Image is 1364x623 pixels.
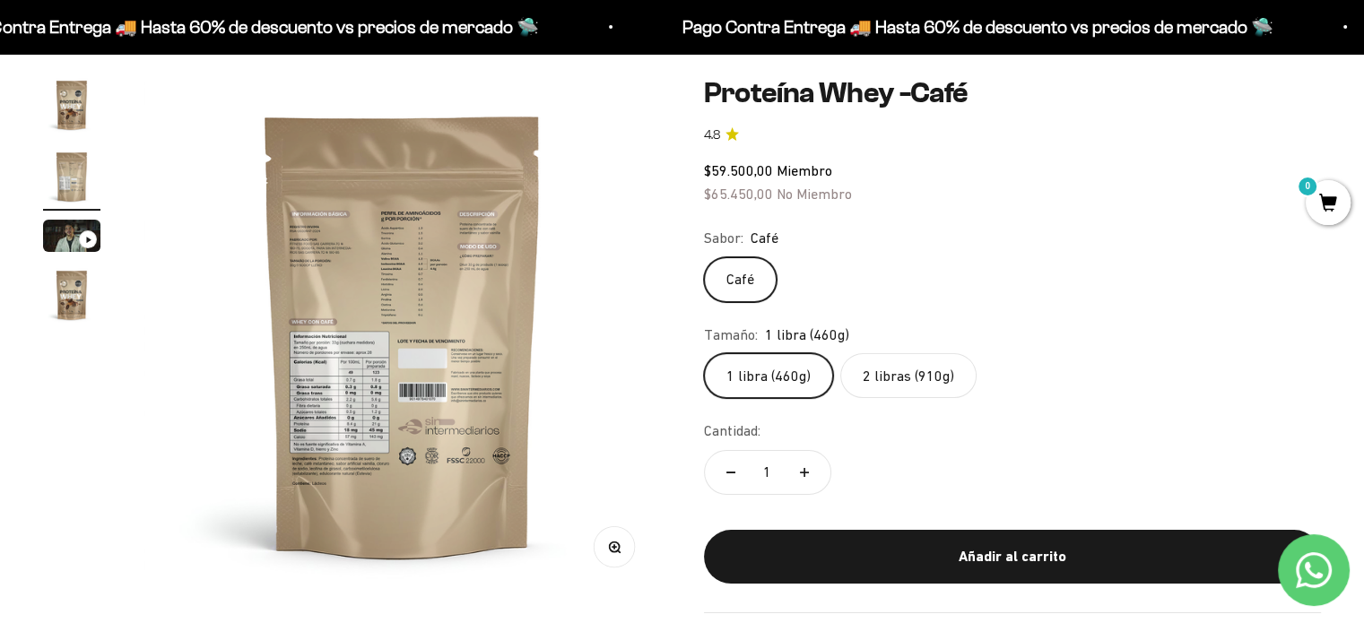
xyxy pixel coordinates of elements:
a: 0 [1306,195,1351,214]
legend: Tamaño: [704,324,758,347]
span: $59.500,00 [704,162,773,178]
button: Añadir al carrito [704,530,1322,584]
h1: Proteína Whey -Café [704,76,1322,110]
mark: 0 [1297,176,1318,197]
img: Proteína Whey -Café [43,266,100,324]
button: Ir al artículo 2 [43,148,100,211]
legend: Sabor: [704,227,743,250]
p: Pago Contra Entrega 🚚 Hasta 60% de descuento vs precios de mercado 🛸 [676,13,1267,41]
button: Aumentar cantidad [778,451,830,494]
label: Cantidad: [704,420,760,443]
span: No Miembro [777,186,852,202]
a: 4.84.8 de 5.0 estrellas [704,125,1322,145]
div: Añadir al carrito [740,545,1286,568]
button: Ir al artículo 3 [43,220,100,257]
img: Proteína Whey -Café [43,148,100,205]
span: 4.8 [704,125,720,145]
button: Reducir cantidad [705,451,757,494]
button: Ir al artículo 4 [43,266,100,329]
span: $65.450,00 [704,186,773,202]
span: Café [751,227,778,250]
span: 1 libra (460g) [765,324,849,347]
img: Proteína Whey -Café [43,76,100,134]
button: Ir al artículo 1 [43,76,100,139]
img: Proteína Whey -Café [144,76,662,593]
span: Miembro [777,162,832,178]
